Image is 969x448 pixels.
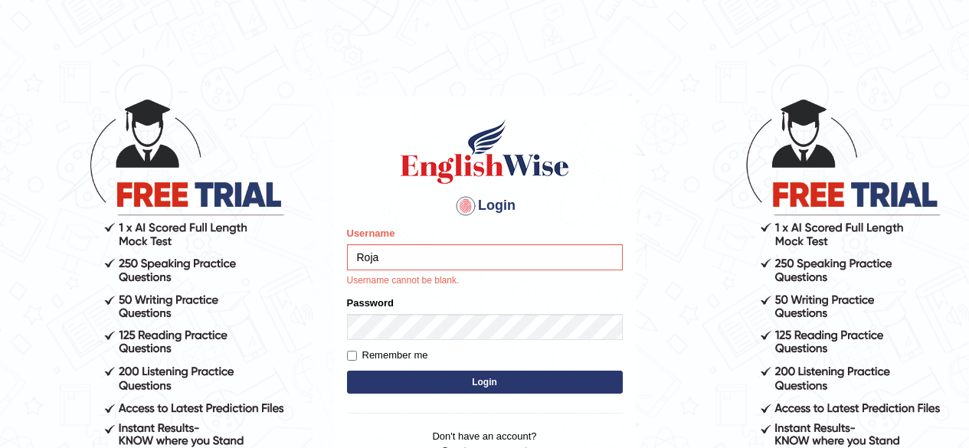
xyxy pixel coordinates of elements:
[347,348,428,363] label: Remember me
[347,296,394,310] label: Password
[347,226,395,240] label: Username
[347,274,623,288] p: Username cannot be blank.
[347,351,357,361] input: Remember me
[398,117,572,186] img: Logo of English Wise sign in for intelligent practice with AI
[347,371,623,394] button: Login
[347,194,623,218] h4: Login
